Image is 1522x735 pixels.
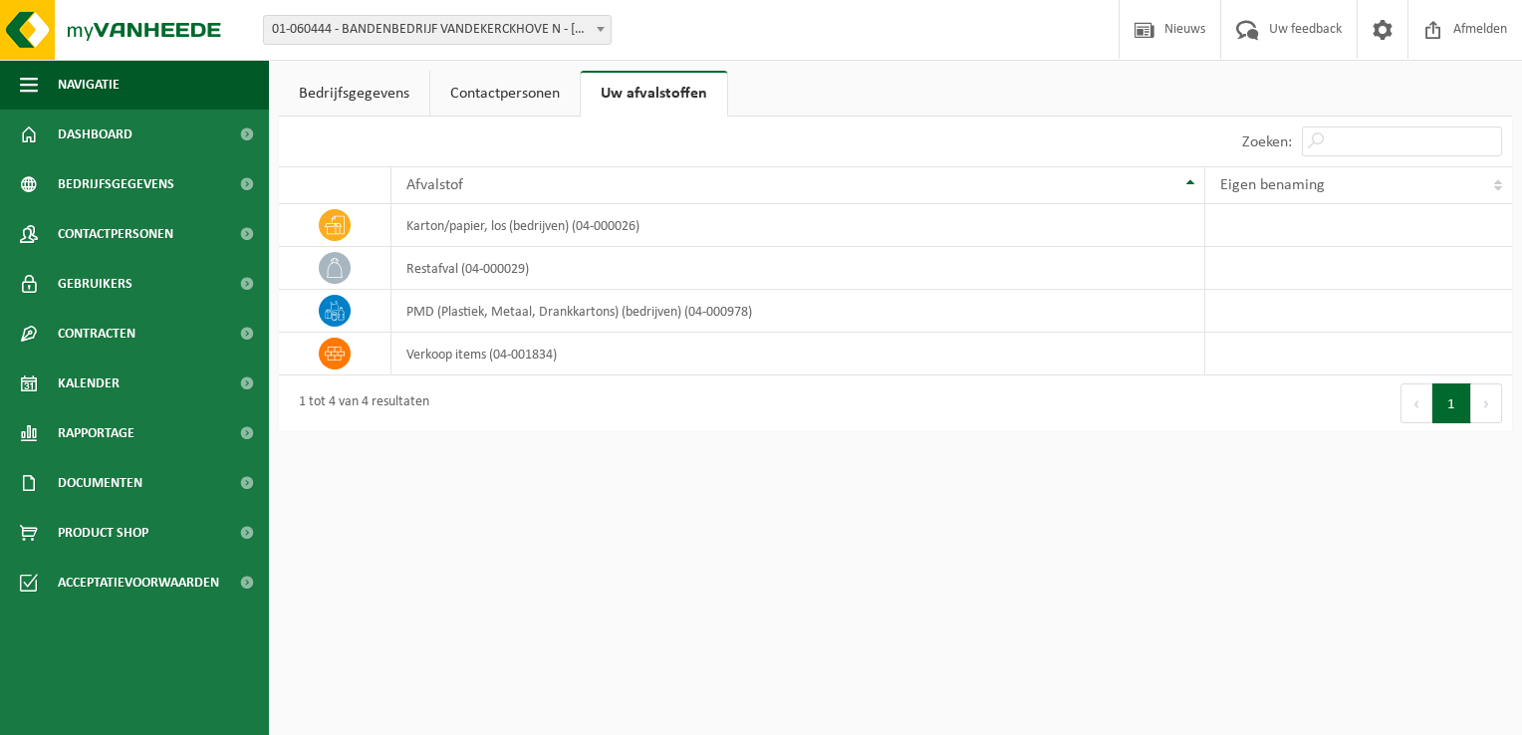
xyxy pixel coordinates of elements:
[1432,383,1471,423] button: 1
[58,159,174,209] span: Bedrijfsgegevens
[58,60,120,110] span: Navigatie
[391,204,1205,247] td: karton/papier, los (bedrijven) (04-000026)
[1400,383,1432,423] button: Previous
[1242,134,1292,150] label: Zoeken:
[279,71,429,117] a: Bedrijfsgegevens
[263,15,612,45] span: 01-060444 - BANDENBEDRIJF VANDEKERCKHOVE N - HARELBEKE
[391,247,1205,290] td: restafval (04-000029)
[264,16,611,44] span: 01-060444 - BANDENBEDRIJF VANDEKERCKHOVE N - HARELBEKE
[391,333,1205,375] td: verkoop items (04-001834)
[391,290,1205,333] td: PMD (Plastiek, Metaal, Drankkartons) (bedrijven) (04-000978)
[58,458,142,508] span: Documenten
[406,177,463,193] span: Afvalstof
[581,71,727,117] a: Uw afvalstoffen
[58,259,132,309] span: Gebruikers
[58,309,135,359] span: Contracten
[58,508,148,558] span: Product Shop
[430,71,580,117] a: Contactpersonen
[58,359,120,408] span: Kalender
[1471,383,1502,423] button: Next
[58,209,173,259] span: Contactpersonen
[58,558,219,608] span: Acceptatievoorwaarden
[58,408,134,458] span: Rapportage
[1220,177,1325,193] span: Eigen benaming
[289,385,429,421] div: 1 tot 4 van 4 resultaten
[58,110,132,159] span: Dashboard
